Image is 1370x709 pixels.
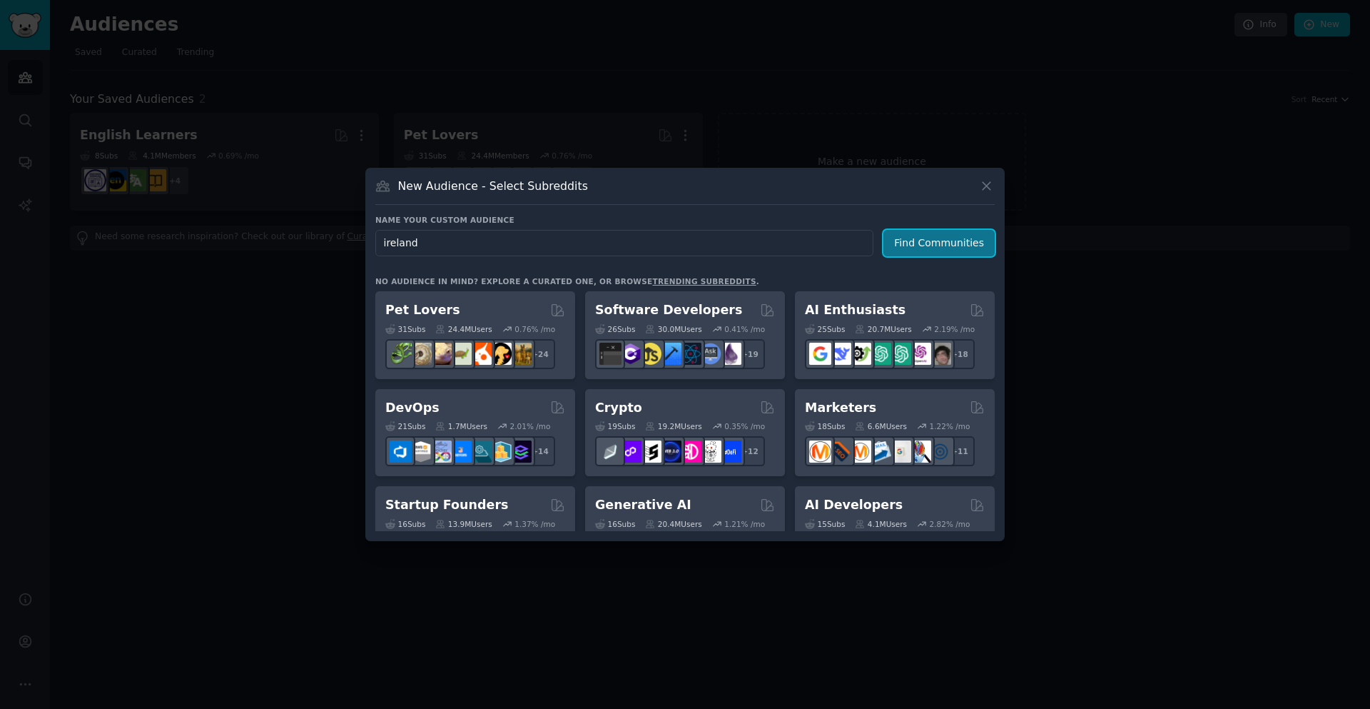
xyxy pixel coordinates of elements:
h2: Generative AI [595,496,691,514]
img: ArtificalIntelligence [929,343,951,365]
div: 16 Sub s [595,519,635,529]
div: 0.76 % /mo [514,324,555,334]
div: 19.2M Users [645,421,701,431]
img: chatgpt_prompts_ [889,343,911,365]
div: 0.35 % /mo [724,421,765,431]
img: chatgpt_promptDesign [869,343,891,365]
img: dogbreed [509,343,532,365]
h2: AI Enthusiasts [805,301,905,319]
img: DeepSeek [829,343,851,365]
div: 6.6M Users [855,421,907,431]
div: No audience in mind? Explore a curated one, or browse . [375,276,759,286]
img: AskMarketing [849,441,871,463]
div: + 14 [525,436,555,466]
img: GoogleGeminiAI [809,343,831,365]
img: platformengineering [470,441,492,463]
h2: DevOps [385,399,440,417]
img: PetAdvice [489,343,512,365]
img: Emailmarketing [869,441,891,463]
div: 18 Sub s [805,421,845,431]
div: 25 Sub s [805,324,845,334]
h2: Startup Founders [385,496,508,514]
img: googleads [889,441,911,463]
img: content_marketing [809,441,831,463]
div: 21 Sub s [385,421,425,431]
div: 31 Sub s [385,324,425,334]
img: turtle [450,343,472,365]
div: + 24 [525,339,555,369]
img: AskComputerScience [699,343,721,365]
div: 20.4M Users [645,519,701,529]
img: aws_cdk [489,441,512,463]
img: Docker_DevOps [430,441,452,463]
button: Find Communities [883,230,995,256]
img: ballpython [410,343,432,365]
div: + 18 [945,339,975,369]
img: PlatformEngineers [509,441,532,463]
img: reactnative [679,343,701,365]
div: 1.22 % /mo [930,421,970,431]
div: 30.0M Users [645,324,701,334]
img: OnlineMarketing [929,441,951,463]
div: 1.37 % /mo [514,519,555,529]
img: azuredevops [390,441,412,463]
div: 26 Sub s [595,324,635,334]
img: bigseo [829,441,851,463]
div: 19 Sub s [595,421,635,431]
h3: Name your custom audience [375,215,995,225]
img: cockatiel [470,343,492,365]
img: ethstaker [639,441,661,463]
h2: Software Developers [595,301,742,319]
img: software [599,343,621,365]
img: defiblockchain [679,441,701,463]
img: ethfinance [599,441,621,463]
img: OpenAIDev [909,343,931,365]
div: + 11 [945,436,975,466]
div: 24.4M Users [435,324,492,334]
div: + 19 [735,339,765,369]
div: 2.01 % /mo [510,421,551,431]
img: learnjavascript [639,343,661,365]
img: 0xPolygon [619,441,641,463]
div: 1.21 % /mo [724,519,765,529]
img: MarketingResearch [909,441,931,463]
img: defi_ [719,441,741,463]
img: AItoolsCatalog [849,343,871,365]
div: 15 Sub s [805,519,845,529]
div: 20.7M Users [855,324,911,334]
div: 1.7M Users [435,421,487,431]
img: AWS_Certified_Experts [410,441,432,463]
div: 2.82 % /mo [930,519,970,529]
div: 13.9M Users [435,519,492,529]
div: 4.1M Users [855,519,907,529]
img: web3 [659,441,681,463]
div: + 12 [735,436,765,466]
h2: Crypto [595,399,642,417]
img: csharp [619,343,641,365]
img: CryptoNews [699,441,721,463]
img: leopardgeckos [430,343,452,365]
div: 16 Sub s [385,519,425,529]
img: elixir [719,343,741,365]
h3: New Audience - Select Subreddits [398,178,588,193]
div: 0.41 % /mo [724,324,765,334]
a: trending subreddits [652,277,756,286]
img: DevOpsLinks [450,441,472,463]
h2: AI Developers [805,496,903,514]
h2: Marketers [805,399,876,417]
img: herpetology [390,343,412,365]
h2: Pet Lovers [385,301,460,319]
input: Pick a short name, like "Digital Marketers" or "Movie-Goers" [375,230,873,256]
img: iOSProgramming [659,343,681,365]
div: 2.19 % /mo [934,324,975,334]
